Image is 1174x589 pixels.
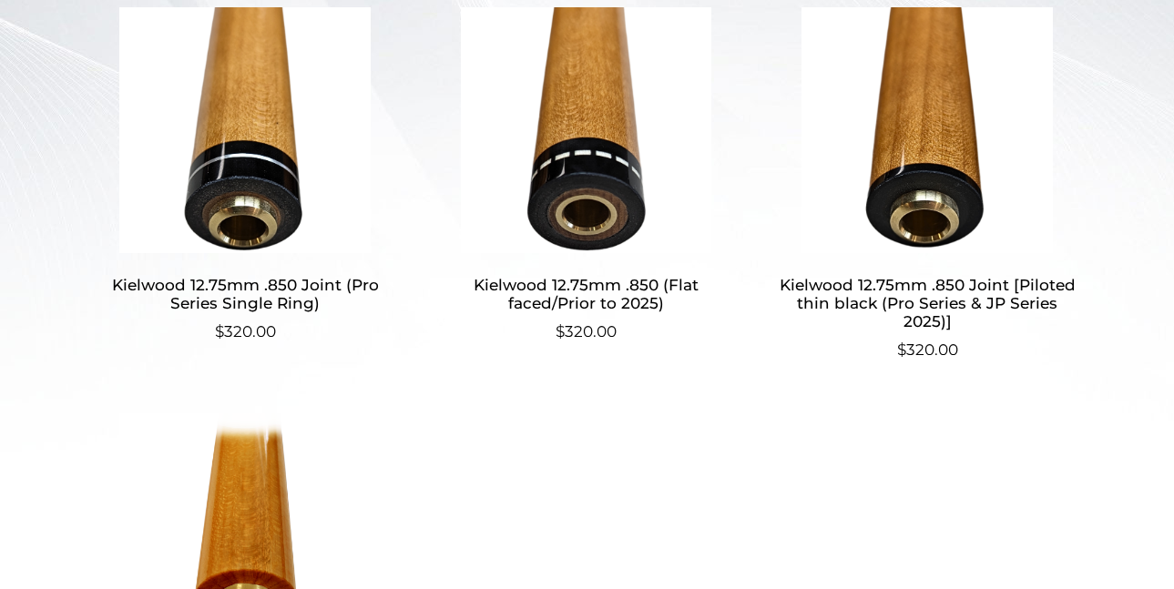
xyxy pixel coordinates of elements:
[94,7,397,253] img: Kielwood 12.75mm .850 Joint (Pro Series Single Ring)
[556,322,565,340] span: $
[434,7,738,343] a: Kielwood 12.75mm .850 (Flat faced/Prior to 2025) $320.00
[215,322,276,340] bdi: 320.00
[434,7,738,253] img: Kielwood 12.75mm .850 (Flat faced/Prior to 2025)
[776,7,1079,253] img: Kielwood 12.75mm .850 Joint [Piloted thin black (Pro Series & JP Series 2025)]
[94,268,397,320] h2: Kielwood 12.75mm .850 Joint (Pro Series Single Ring)
[897,340,906,359] span: $
[776,268,1079,339] h2: Kielwood 12.75mm .850 Joint [Piloted thin black (Pro Series & JP Series 2025)]
[94,7,397,343] a: Kielwood 12.75mm .850 Joint (Pro Series Single Ring) $320.00
[556,322,617,340] bdi: 320.00
[434,268,738,320] h2: Kielwood 12.75mm .850 (Flat faced/Prior to 2025)
[897,340,958,359] bdi: 320.00
[776,7,1079,362] a: Kielwood 12.75mm .850 Joint [Piloted thin black (Pro Series & JP Series 2025)] $320.00
[215,322,224,340] span: $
